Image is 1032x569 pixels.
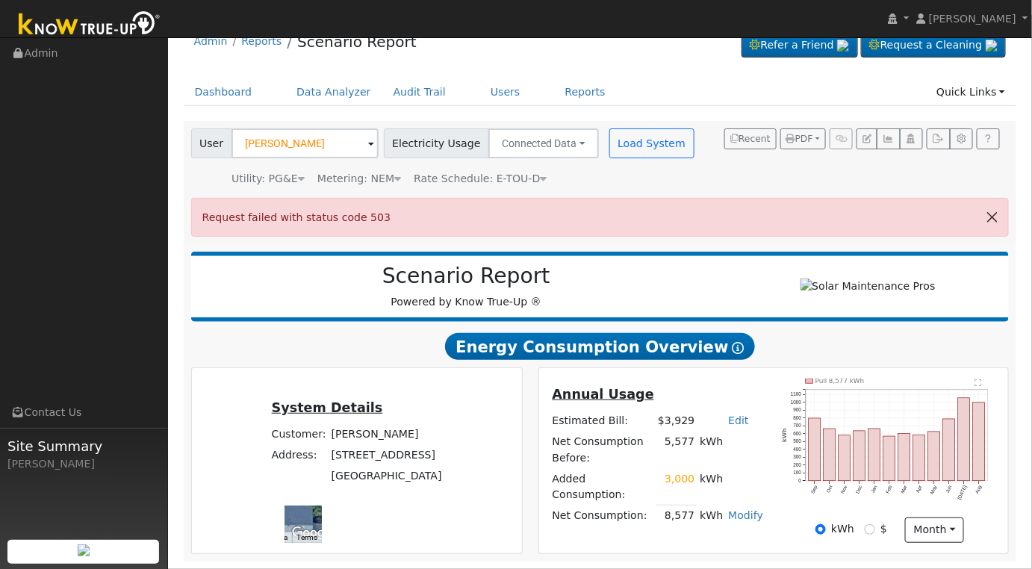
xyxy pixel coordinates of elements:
[865,524,875,535] input: $
[793,447,801,453] text: 400
[793,423,801,429] text: 700
[479,78,532,106] a: Users
[877,128,900,149] button: Multi-Series Graph
[793,439,801,444] text: 500
[837,40,849,52] img: retrieve
[868,429,880,482] rect: onclick=""
[11,8,168,42] img: Know True-Up
[550,468,656,505] td: Added Consumption:
[913,435,925,481] rect: onclick=""
[793,463,801,468] text: 200
[900,128,923,149] button: Login As
[199,264,734,310] div: Powered by Know True-Up ®
[445,333,754,360] span: Energy Consumption Overview
[945,485,954,494] text: Jun
[191,128,232,158] span: User
[885,485,893,494] text: Feb
[898,434,910,481] rect: onclick=""
[384,128,489,158] span: Electricity Usage
[724,128,777,149] button: Recent
[656,468,697,505] td: 3,000
[786,134,813,144] span: PDF
[202,211,391,223] span: Request failed with status code 503
[975,379,982,387] text: 
[733,342,745,354] i: Show Help
[329,423,444,444] td: [PERSON_NAME]
[550,432,656,468] td: Net Consumption Before:
[329,466,444,487] td: [GEOGRAPHIC_DATA]
[780,128,826,149] button: PDF
[928,432,940,482] rect: onclick=""
[791,399,802,405] text: 1000
[554,78,617,106] a: Reports
[656,411,697,432] td: $3,929
[927,128,950,149] button: Export Interval Data
[488,128,599,158] button: Connected Data
[839,435,851,481] rect: onclick=""
[231,171,305,187] div: Utility: PG&E
[793,470,801,476] text: 100
[958,398,970,481] rect: onclick=""
[742,33,858,58] a: Refer a Friend
[854,432,865,482] rect: onclick=""
[950,128,973,149] button: Settings
[793,455,801,460] text: 300
[241,35,282,47] a: Reports
[905,517,964,543] button: month
[553,387,654,402] u: Annual Usage
[728,509,763,521] a: Modify
[825,485,833,494] text: Oct
[809,419,821,482] rect: onclick=""
[975,485,983,495] text: Aug
[206,264,726,289] h2: Scenario Report
[824,429,836,482] rect: onclick=""
[272,400,383,415] u: System Details
[793,408,801,413] text: 900
[609,128,694,158] button: Load System
[855,485,864,495] text: Dec
[977,128,1000,149] a: Help Link
[840,485,849,495] text: Nov
[329,445,444,466] td: [STREET_ADDRESS]
[382,78,457,106] a: Audit Trail
[550,505,656,526] td: Net Consumption:
[288,523,338,543] a: Open this area in Google Maps (opens a new window)
[986,40,998,52] img: retrieve
[929,13,1016,25] span: [PERSON_NAME]
[793,432,801,437] text: 600
[414,172,547,184] span: Alias: None
[728,414,748,426] a: Edit
[883,437,895,482] rect: onclick=""
[973,402,985,481] rect: onclick=""
[815,524,826,535] input: kWh
[801,279,936,294] img: Solar Maintenance Pros
[870,485,878,494] text: Jan
[194,35,228,47] a: Admin
[916,485,924,494] text: Apr
[977,199,1008,235] button: Close
[930,485,939,496] text: May
[7,456,160,472] div: [PERSON_NAME]
[656,432,697,468] td: 5,577
[793,415,801,420] text: 800
[781,429,788,443] text: kWh
[943,420,955,482] rect: onclick=""
[269,445,329,466] td: Address:
[810,485,819,495] text: Sep
[231,128,379,158] input: Select a User
[831,521,854,537] label: kWh
[78,544,90,556] img: retrieve
[799,479,802,484] text: 0
[697,432,766,468] td: kWh
[791,392,802,397] text: 1100
[297,33,417,51] a: Scenario Report
[296,533,317,541] a: Terms (opens in new tab)
[285,78,382,106] a: Data Analyzer
[900,485,908,495] text: Mar
[269,423,329,444] td: Customer:
[317,171,401,187] div: Metering: NEM
[861,33,1006,58] a: Request a Cleaning
[815,378,865,385] text: Pull 8,577 kWh
[857,128,877,149] button: Edit User
[697,505,726,526] td: kWh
